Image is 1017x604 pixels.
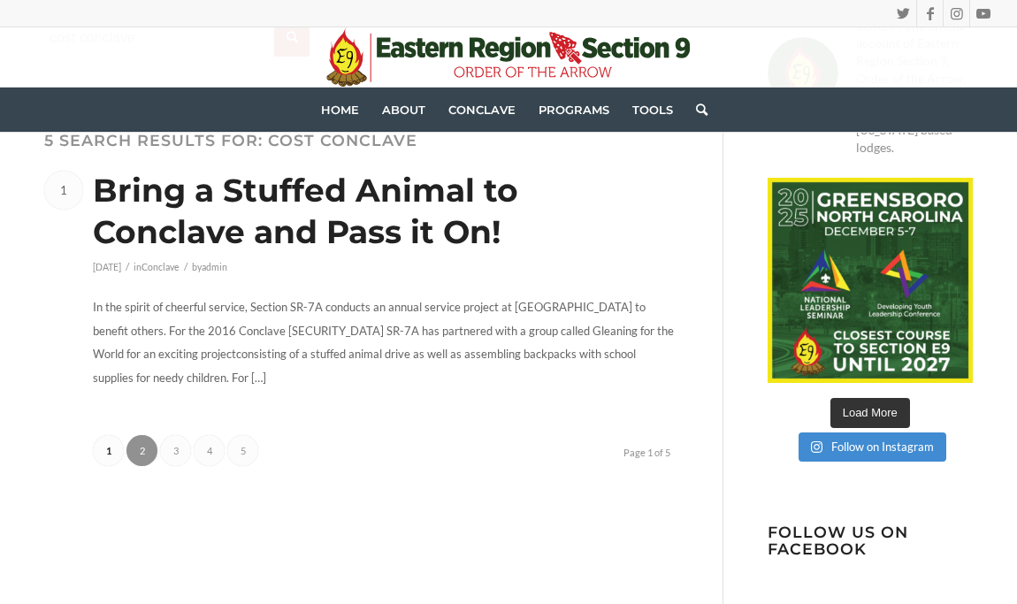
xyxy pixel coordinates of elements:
span: Page 1 of 5 [616,435,678,469]
span: in [134,262,180,272]
span: Programs [539,103,609,117]
a: Conclave [437,88,527,132]
span: Load More [843,406,898,419]
svg: Instagram [811,440,822,454]
a: Programs [527,88,621,132]
span: About [382,103,425,117]
span: by [192,262,227,272]
span: Conclave [448,103,516,117]
a: Tools [621,88,684,132]
span: Home [321,103,359,117]
span: / [180,260,192,272]
img: Don't miss your chance to partake in the premier OA training event if the year, the National Lead... [768,178,974,384]
a: Conclave [141,262,180,272]
a: Instagram Follow on Instagram [799,432,946,463]
a: 5 [227,435,258,466]
p: In the spirit of cheerful service, Section SR-7A conducts an annual service project at [GEOGRAPHI... [93,295,678,389]
span: / [121,260,134,272]
span: 1 [44,171,83,210]
a: Bring a Stuffed Animal to Conclave and Pass it On! [93,171,518,251]
a: 2 [126,435,157,466]
button: Load More [830,398,910,428]
a: About [371,88,437,132]
a: Search [684,88,707,132]
a: admin [202,262,227,272]
a: Home [310,88,371,132]
h3: Follow us on Facebook [768,524,974,558]
span: Tools [632,103,673,117]
span: Follow on Instagram [831,440,934,454]
h4: 5 search results for: cost conclave [44,132,723,166]
a: 3 [160,435,191,466]
span: 1 [93,435,124,466]
time: [DATE] [93,262,121,272]
a: 4 [194,435,225,466]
